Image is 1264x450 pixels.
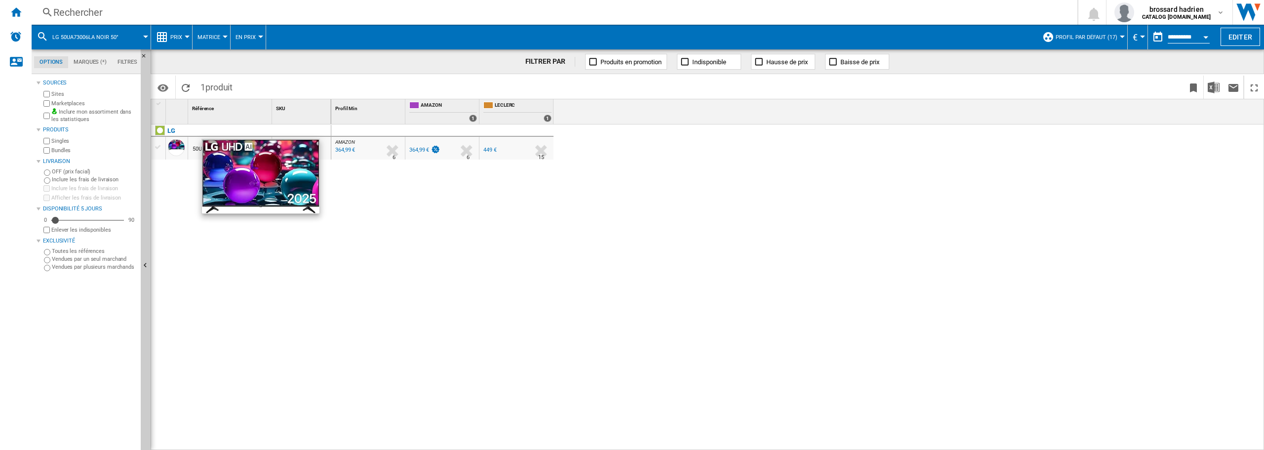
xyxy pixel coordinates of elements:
[481,99,553,124] div: LECLERC 1 offers sold by LECLERC
[274,99,331,115] div: Sort None
[10,31,22,42] img: alerts-logo.svg
[1133,25,1143,49] button: €
[333,99,405,115] div: Profil Min Sort None
[236,34,256,41] span: En Prix
[193,138,249,161] div: 50UA73006LA NOIR 50"
[44,265,50,271] input: Vendues par plusieurs marchands
[192,106,214,111] span: Référence
[41,216,49,224] div: 0
[525,57,576,67] div: FILTRER PAR
[51,215,124,225] md-slider: Disponibilité
[1208,82,1220,93] img: excel-24x24.png
[68,56,112,68] md-tab-item: Marques (*)
[495,102,552,110] span: LECLERC
[407,99,479,124] div: AMAZON 1 offers sold by AMAZON
[409,147,429,153] div: 364,99 €
[600,58,662,66] span: Produits en promotion
[112,56,143,68] md-tab-item: Filtres
[51,100,137,107] label: Marketplaces
[126,216,137,224] div: 90
[43,91,50,97] input: Sites
[751,54,815,70] button: Hausse de prix
[43,185,50,192] input: Inclure les frais de livraison
[52,263,137,271] label: Vendues par plusieurs marchands
[197,25,225,49] button: Matrice
[190,99,272,115] div: Sort None
[43,126,137,134] div: Produits
[43,138,50,144] input: Singles
[197,34,220,41] span: Matrice
[52,25,128,49] button: LG 50UA73006LA NOIR 50"
[52,168,137,175] label: OFF (prix facial)
[51,137,137,145] label: Singles
[43,227,50,233] input: Afficher les frais de livraison
[1224,76,1243,99] button: Envoyer ce rapport par email
[1042,25,1122,49] div: Profil par défaut (17)
[482,145,497,155] div: 449 €
[1184,76,1203,99] button: Créer un favoris
[156,25,187,49] div: Prix
[170,25,187,49] button: Prix
[825,54,889,70] button: Baisse de prix
[467,153,470,163] div: Délai de livraison : 6 jours
[766,58,808,66] span: Hausse de prix
[44,177,50,184] input: Inclure les frais de livraison
[335,106,357,111] span: Profil Min
[274,99,331,115] div: SKU Sort None
[168,99,188,115] div: Sort None
[43,147,50,154] input: Bundles
[236,25,261,49] button: En Prix
[421,102,477,110] span: AMAZON
[52,255,137,263] label: Vendues par un seul marchand
[692,58,726,66] span: Indisponible
[153,79,173,96] button: Options
[43,79,137,87] div: Sources
[43,237,137,245] div: Exclusivité
[276,106,285,111] span: SKU
[334,145,355,155] div: Mise à jour : lundi 25 août 2025 01:50
[51,185,137,192] label: Inclure les frais de livraison
[1244,76,1264,99] button: Plein écran
[1128,25,1148,49] md-menu: Currency
[335,139,355,145] span: AMAZON
[51,108,137,123] label: Inclure mon assortiment dans les statistiques
[1056,25,1122,49] button: Profil par défaut (17)
[52,34,118,41] span: LG 50UA73006LA NOIR 50"
[840,58,879,66] span: Baisse de prix
[431,145,440,154] img: promotionV3.png
[43,195,50,201] input: Afficher les frais de livraison
[1114,2,1134,22] img: profile.jpg
[44,249,50,255] input: Toutes les références
[202,139,319,213] img: 61LJdWxQPKL.__AC_SY300_SX300_QL70_ML2_.jpg
[1204,76,1224,99] button: Télécharger au format Excel
[34,56,68,68] md-tab-item: Options
[37,25,146,49] div: LG 50UA73006LA NOIR 50"
[408,145,440,155] div: 364,99 €
[1221,28,1260,46] button: Editer
[44,257,50,263] input: Vendues par un seul marchand
[52,247,137,255] label: Toutes les références
[190,99,272,115] div: Référence Sort None
[1148,27,1168,47] button: md-calendar
[544,115,552,122] div: 1 offers sold by LECLERC
[538,153,544,163] div: Délai de livraison : 15 jours
[196,76,237,96] span: 1
[393,153,395,163] div: Délai de livraison : 6 jours
[333,99,405,115] div: Sort None
[1142,4,1211,14] span: brossard hadrien
[677,54,741,70] button: Indisponible
[585,54,667,70] button: Produits en promotion
[43,100,50,107] input: Marketplaces
[1142,14,1211,20] b: CATALOG [DOMAIN_NAME]
[52,176,137,183] label: Inclure les frais de livraison
[170,34,182,41] span: Prix
[1056,34,1117,41] span: Profil par défaut (17)
[51,90,137,98] label: Sites
[43,205,137,213] div: Disponibilité 5 Jours
[176,76,196,99] button: Recharger
[1133,32,1138,42] span: €
[483,147,497,153] div: 449 €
